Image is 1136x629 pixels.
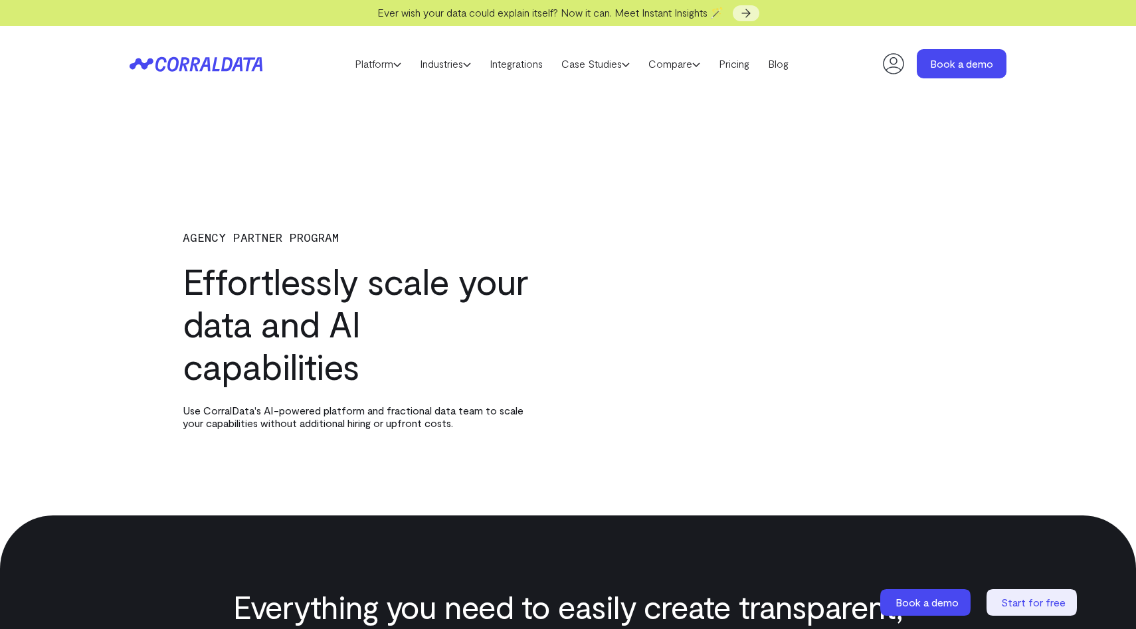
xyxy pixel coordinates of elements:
[345,54,411,74] a: Platform
[896,596,959,608] span: Book a demo
[987,589,1080,616] a: Start for free
[1001,596,1066,608] span: Start for free
[917,49,1006,78] a: Book a demo
[411,54,480,74] a: Industries
[183,404,528,429] p: Use CorralData's AI-powered platform and fractional data team to scale your capabilities without ...
[880,589,973,616] a: Book a demo
[710,54,759,74] a: Pricing
[759,54,798,74] a: Blog
[552,54,639,74] a: Case Studies
[183,260,528,387] h1: Effortlessly scale your data and AI capabilities
[183,228,528,246] p: AGENCY PARTNER PROGRAM
[639,54,710,74] a: Compare
[480,54,552,74] a: Integrations
[377,6,723,19] span: Ever wish your data could explain itself? Now it can. Meet Instant Insights 🪄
